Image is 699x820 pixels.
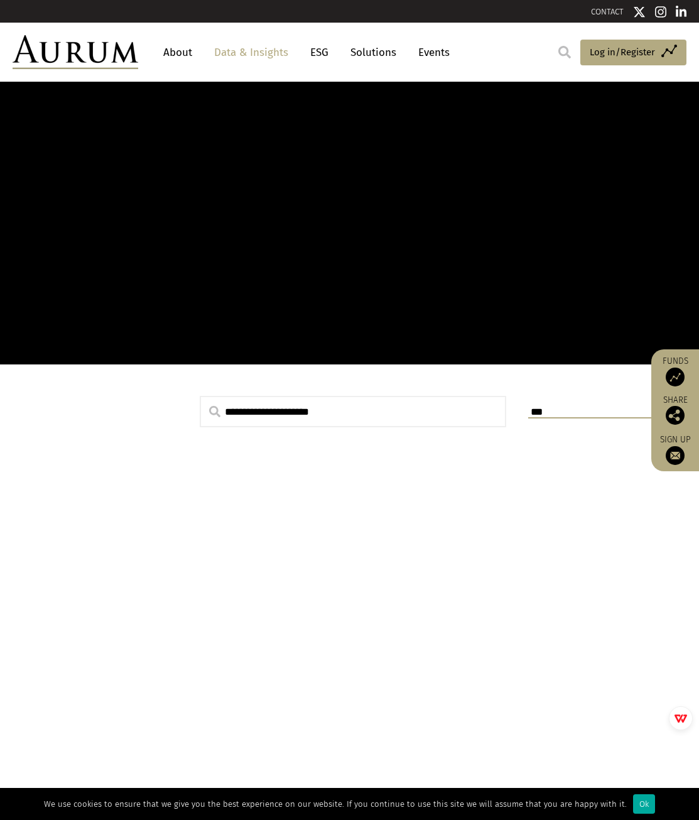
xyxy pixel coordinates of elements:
span: Log in/Register [590,45,655,60]
a: Sign up [658,434,693,465]
img: Linkedin icon [676,6,687,18]
img: Instagram icon [655,6,666,18]
a: Log in/Register [580,40,686,66]
div: Share [658,396,693,425]
a: Events [412,41,450,64]
img: Aurum [13,35,138,69]
img: Twitter icon [633,6,646,18]
img: search.svg [558,46,571,58]
a: About [157,41,198,64]
img: Share this post [666,406,685,425]
a: Funds [658,356,693,386]
a: ESG [304,41,335,64]
img: Sign up to our newsletter [666,446,685,465]
a: Solutions [344,41,403,64]
img: Access Funds [666,368,685,386]
a: Data & Insights [208,41,295,64]
img: search.svg [209,406,220,417]
div: Ok [633,794,655,814]
a: CONTACT [591,7,624,16]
